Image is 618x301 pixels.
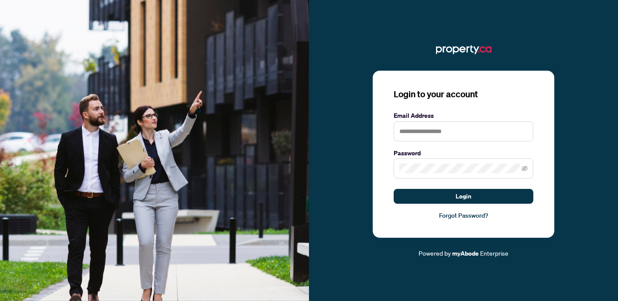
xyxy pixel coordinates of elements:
[480,249,508,257] span: Enterprise
[394,189,533,204] button: Login
[394,148,533,158] label: Password
[436,43,491,57] img: ma-logo
[419,249,451,257] span: Powered by
[394,111,533,120] label: Email Address
[394,88,533,100] h3: Login to your account
[456,189,471,203] span: Login
[522,165,528,171] span: eye-invisible
[394,211,533,220] a: Forgot Password?
[452,249,479,258] a: myAbode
